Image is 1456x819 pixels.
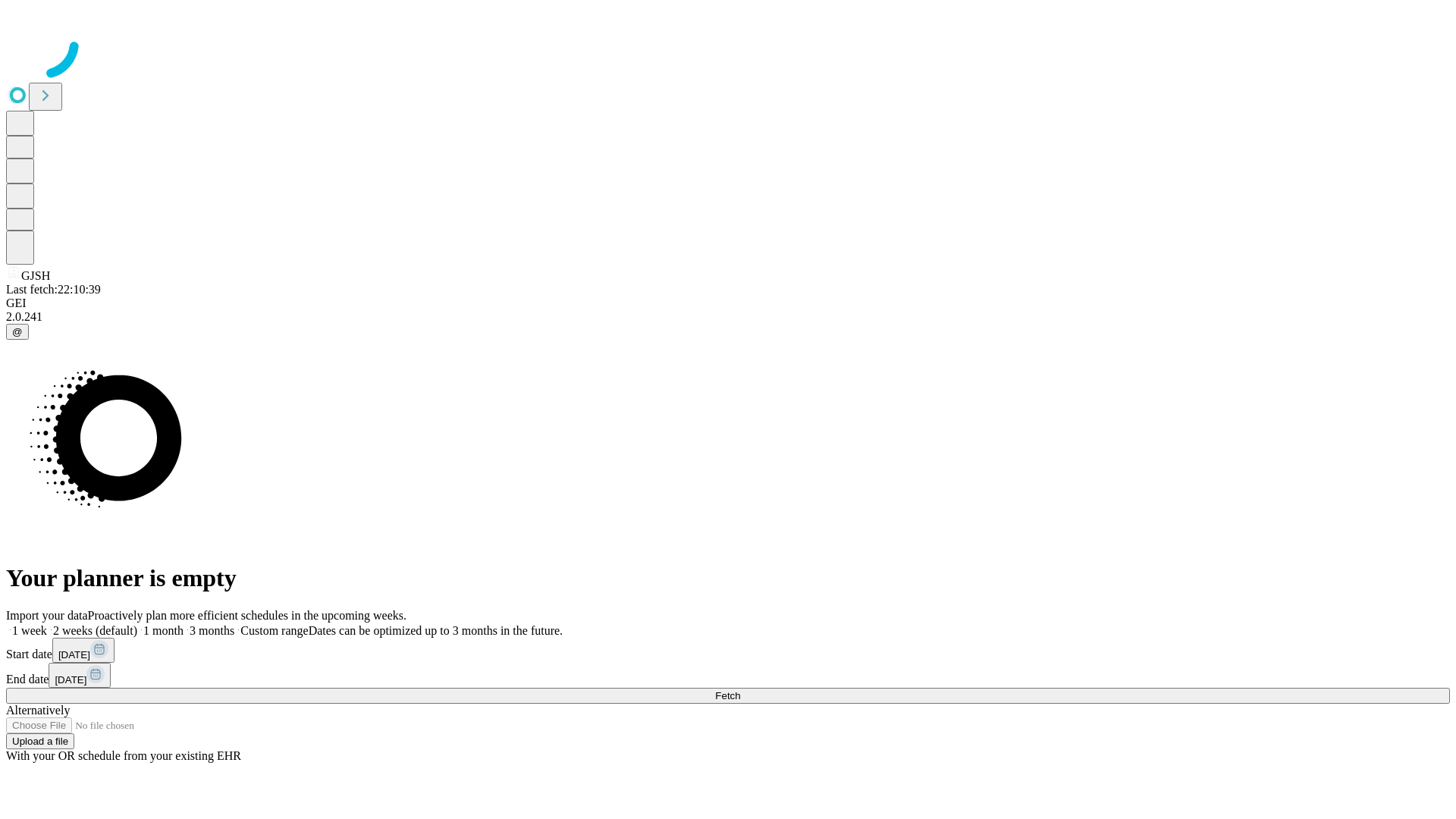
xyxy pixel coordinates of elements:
[6,749,241,762] span: With your OR schedule from your existing EHR
[88,609,406,622] span: Proactively plan more efficient schedules in the upcoming weeks.
[6,310,1450,324] div: 2.0.241
[21,269,50,282] span: GJSH
[53,624,137,637] span: 2 weeks (default)
[52,638,115,663] button: [DATE]
[6,663,1450,688] div: End date
[6,564,1450,592] h1: Your planner is empty
[309,624,563,637] span: Dates can be optimized up to 3 months in the future.
[6,638,1450,663] div: Start date
[6,733,74,749] button: Upload a file
[6,324,29,340] button: @
[58,649,90,661] span: [DATE]
[12,624,47,637] span: 1 week
[6,688,1450,704] button: Fetch
[6,704,70,717] span: Alternatively
[715,690,740,701] span: Fetch
[6,283,101,296] span: Last fetch: 22:10:39
[190,624,234,637] span: 3 months
[49,663,111,688] button: [DATE]
[240,624,308,637] span: Custom range
[55,674,86,686] span: [DATE]
[143,624,184,637] span: 1 month
[6,297,1450,310] div: GEI
[12,326,23,337] span: @
[6,609,88,622] span: Import your data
